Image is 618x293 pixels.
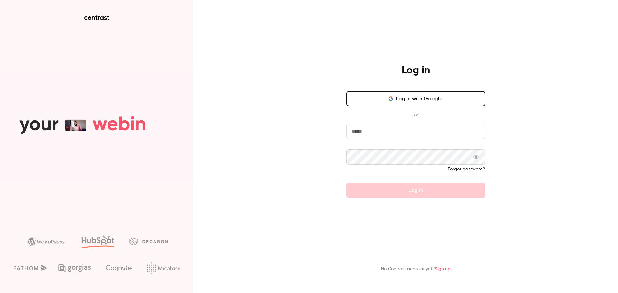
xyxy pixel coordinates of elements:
[411,112,421,118] span: or
[435,267,451,271] a: Sign up
[381,266,451,272] p: No Contrast account yet?
[129,238,168,245] img: decagon
[402,64,430,77] h4: Log in
[346,91,485,106] button: Log in with Google
[448,167,485,171] a: Forgot password?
